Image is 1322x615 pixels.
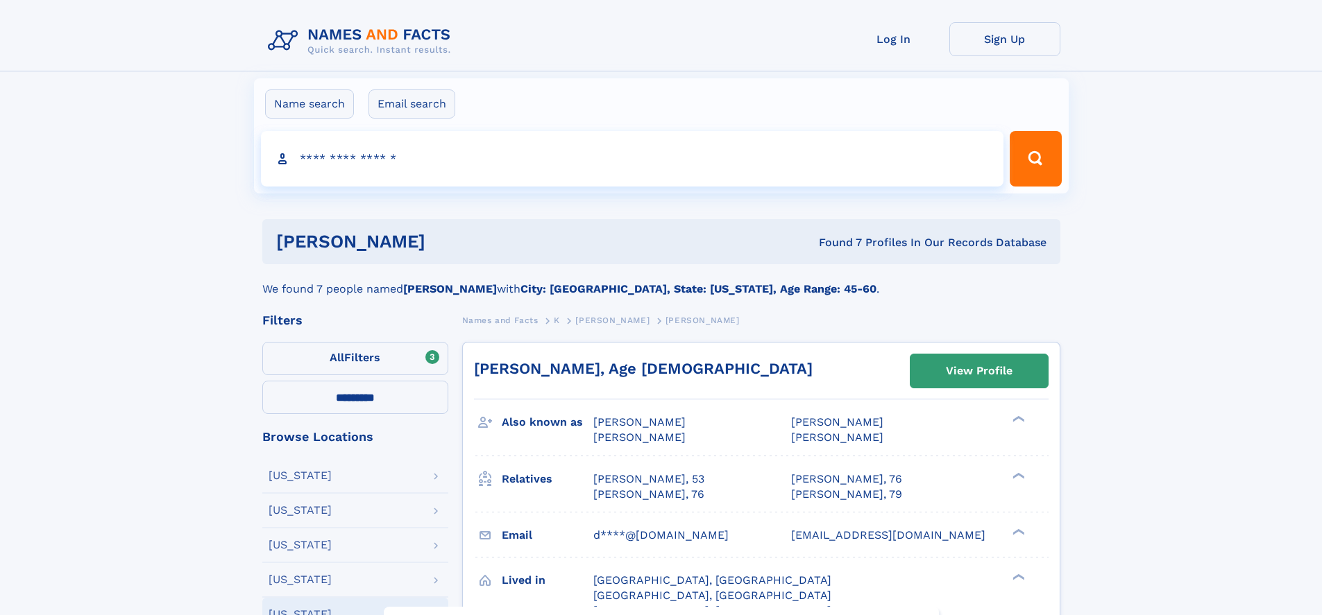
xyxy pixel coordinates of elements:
[1009,572,1026,581] div: ❯
[462,311,539,329] a: Names and Facts
[593,487,704,502] a: [PERSON_NAME], 76
[554,315,560,325] span: K
[575,311,650,329] a: [PERSON_NAME]
[269,470,332,481] div: [US_STATE]
[791,487,902,502] a: [PERSON_NAME], 79
[666,315,740,325] span: [PERSON_NAME]
[262,22,462,60] img: Logo Names and Facts
[269,539,332,551] div: [US_STATE]
[502,467,593,491] h3: Relatives
[520,282,876,295] b: City: [GEOGRAPHIC_DATA], State: [US_STATE], Age Range: 45-60
[261,131,1004,187] input: search input
[554,311,560,329] a: K
[791,431,883,444] span: [PERSON_NAME]
[622,235,1046,250] div: Found 7 Profiles In Our Records Database
[575,315,650,325] span: [PERSON_NAME]
[368,89,455,119] label: Email search
[1010,131,1061,187] button: Search Button
[593,471,704,487] a: [PERSON_NAME], 53
[262,314,448,327] div: Filters
[502,523,593,547] h3: Email
[910,354,1048,388] a: View Profile
[791,415,883,428] span: [PERSON_NAME]
[593,573,831,587] span: [GEOGRAPHIC_DATA], [GEOGRAPHIC_DATA]
[262,342,448,375] label: Filters
[403,282,497,295] b: [PERSON_NAME]
[946,355,1012,387] div: View Profile
[265,89,354,119] label: Name search
[791,528,985,542] span: [EMAIL_ADDRESS][DOMAIN_NAME]
[262,264,1060,297] div: We found 7 people named with .
[269,505,332,516] div: [US_STATE]
[1009,415,1026,424] div: ❯
[330,351,344,364] span: All
[1009,527,1026,536] div: ❯
[262,431,448,443] div: Browse Locations
[791,471,902,487] a: [PERSON_NAME], 76
[593,415,686,428] span: [PERSON_NAME]
[949,22,1060,56] a: Sign Up
[502,410,593,434] h3: Also known as
[276,233,622,250] h1: [PERSON_NAME]
[1009,471,1026,480] div: ❯
[838,22,949,56] a: Log In
[502,569,593,592] h3: Lived in
[269,574,332,585] div: [US_STATE]
[474,360,813,377] a: [PERSON_NAME], Age [DEMOGRAPHIC_DATA]
[593,589,831,602] span: [GEOGRAPHIC_DATA], [GEOGRAPHIC_DATA]
[593,431,686,444] span: [PERSON_NAME]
